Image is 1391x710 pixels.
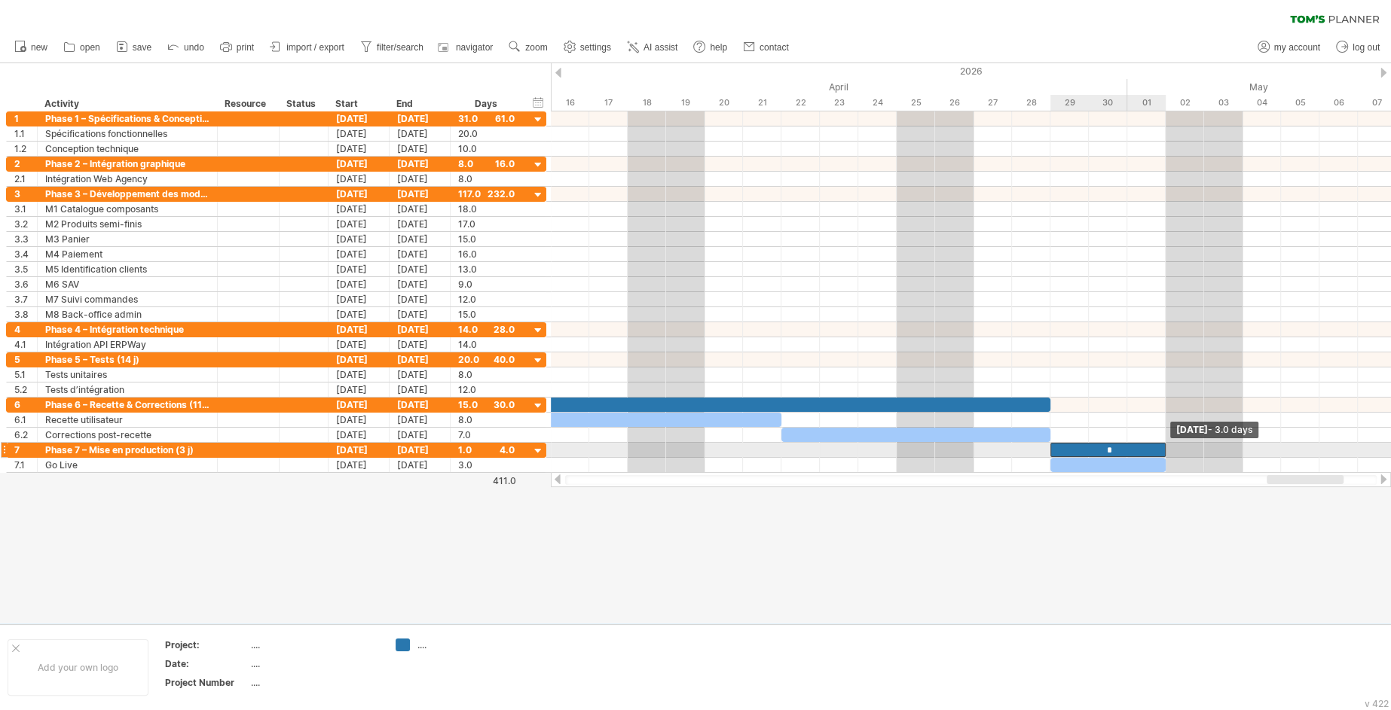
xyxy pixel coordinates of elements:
[251,638,378,651] div: ....
[1208,424,1252,435] span: - 3.0 days
[710,42,727,53] span: help
[458,262,515,276] div: 13.0
[456,42,493,53] span: navigator
[14,428,37,442] div: 6.2
[974,95,1012,111] div: Monday, 27 April 2026
[458,322,515,337] div: 14.0
[165,676,248,689] div: Project Number
[45,232,209,246] div: M3 Panier
[377,42,423,53] span: filter/search
[60,38,105,57] a: open
[45,322,209,337] div: Phase 4 – Intégration technique
[329,337,390,352] div: [DATE]
[623,38,682,57] a: AI assist
[14,277,37,291] div: 3.6
[44,96,209,111] div: Activity
[45,428,209,442] div: Corrections post-recette
[458,443,515,457] div: 1.0
[14,443,37,457] div: 7
[45,382,209,397] div: Tests d’intégration
[1319,95,1358,111] div: Wednesday, 6 May 2026
[739,38,793,57] a: contact
[8,639,148,696] div: Add your own logo
[666,95,705,111] div: Sunday, 19 April 2026
[329,262,390,276] div: [DATE]
[329,428,390,442] div: [DATE]
[390,187,451,201] div: [DATE]
[225,96,271,111] div: Resource
[45,337,209,352] div: Intégration API ERPWay
[458,187,515,201] div: 117.0
[390,322,451,337] div: [DATE]
[436,38,497,57] a: navigator
[1012,95,1050,111] div: Tuesday, 28 April 2026
[458,458,515,472] div: 3.0
[45,413,209,427] div: Recette utilisateur
[14,337,37,352] div: 4.1
[45,157,209,171] div: Phase 2 – Intégration graphique
[390,352,451,367] div: [DATE]
[329,352,390,367] div: [DATE]
[14,126,37,141] div: 1.1
[286,96,319,111] div: Status
[458,382,515,397] div: 12.0
[216,38,258,57] a: print
[451,475,516,486] div: 411.0
[1353,42,1380,53] span: log out
[80,42,100,53] span: open
[525,42,547,53] span: zoom
[1089,95,1127,111] div: Thursday, 30 April 2026
[1274,42,1320,53] span: my account
[329,142,390,156] div: [DATE]
[390,307,451,321] div: [DATE]
[45,352,209,367] div: Phase 5 – Tests (14 j)
[45,172,209,186] div: Intégration Web Agency
[329,277,390,291] div: [DATE]
[458,202,515,216] div: 18.0
[897,95,935,111] div: Saturday, 25 April 2026
[266,38,349,57] a: import / export
[458,142,515,156] div: 10.0
[14,458,37,472] div: 7.1
[45,292,209,306] div: M7 Suivi commandes
[458,247,515,261] div: 16.0
[458,398,515,412] div: 15.0
[1050,95,1089,111] div: Wednesday, 29 April 2026
[1254,38,1325,57] a: my account
[1204,95,1243,111] div: Sunday, 3 May 2026
[580,42,611,53] span: settings
[689,38,732,57] a: help
[390,458,451,472] div: [DATE]
[112,38,156,57] a: save
[705,95,743,111] div: Monday, 20 April 2026
[14,322,37,337] div: 4
[14,262,37,276] div: 3.5
[164,38,209,57] a: undo
[390,367,451,382] div: [DATE]
[14,292,37,306] div: 3.7
[45,262,209,276] div: M5 Identification clients
[45,458,209,472] div: Go Live
[1365,698,1389,709] div: v 422
[14,111,37,126] div: 1
[450,96,521,111] div: Days
[458,307,515,321] div: 15.0
[820,95,858,111] div: Thursday, 23 April 2026
[14,232,37,246] div: 3.3
[781,95,820,111] div: Wednesday, 22 April 2026
[329,458,390,472] div: [DATE]
[458,217,515,231] div: 17.0
[329,202,390,216] div: [DATE]
[45,126,209,141] div: Spécifications fonctionnelles
[474,398,1050,412] div: ​
[165,657,248,670] div: Date:
[551,95,589,111] div: Thursday, 16 April 2026
[628,95,666,111] div: Saturday, 18 April 2026
[14,352,37,367] div: 5
[1170,422,1258,438] div: [DATE]
[1050,458,1166,472] div: ​
[458,172,515,186] div: 8.0
[45,443,209,457] div: Phase 7 – Mise en production (3 j)
[390,382,451,397] div: [DATE]
[237,42,254,53] span: print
